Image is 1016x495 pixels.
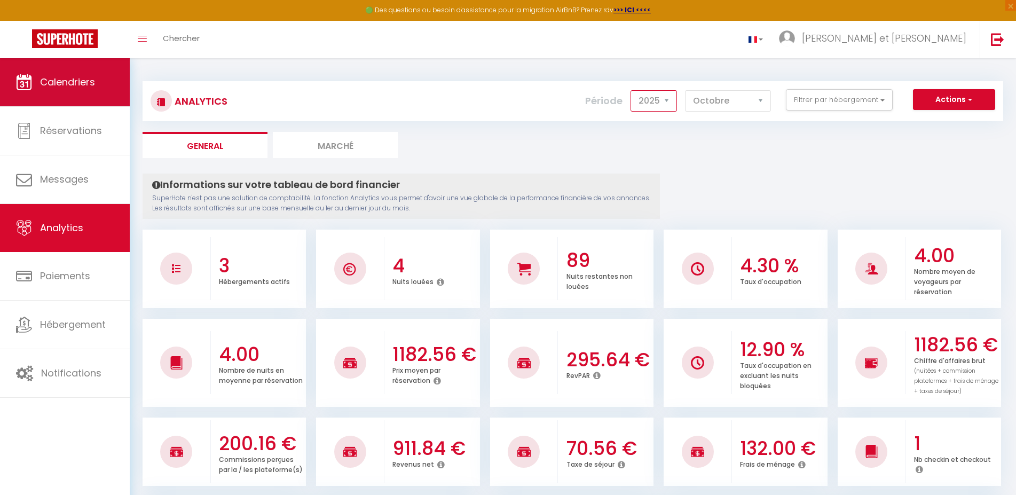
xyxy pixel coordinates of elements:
[914,334,998,356] h3: 1182.56 €
[740,275,801,286] p: Taux d'occupation
[40,318,106,331] span: Hébergement
[914,433,998,455] h3: 1
[566,369,590,380] p: RevPAR
[913,89,995,111] button: Actions
[802,32,966,45] span: [PERSON_NAME] et [PERSON_NAME]
[740,437,824,460] h3: 132.00 €
[273,132,398,158] li: Marché
[40,75,95,89] span: Calendriers
[392,343,477,366] h3: 1182.56 €
[392,364,440,385] p: Prix moyen par réservation
[585,89,623,113] label: Période
[219,343,303,366] h3: 4.00
[40,269,90,282] span: Paiements
[155,21,208,58] a: Chercher
[991,33,1004,46] img: logout
[219,255,303,277] h3: 3
[143,132,267,158] li: General
[566,458,615,469] p: Taxe de séjour
[219,453,303,474] p: Commissions perçues par la / les plateforme(s)
[40,124,102,137] span: Réservations
[219,275,290,286] p: Hébergements actifs
[152,179,650,191] h4: Informations sur votre tableau de bord financier
[392,458,434,469] p: Revenus net
[740,458,795,469] p: Frais de ménage
[219,433,303,455] h3: 200.16 €
[786,89,893,111] button: Filtrer par hébergement
[566,437,651,460] h3: 70.56 €
[771,21,980,58] a: ... [PERSON_NAME] et [PERSON_NAME]
[163,33,200,44] span: Chercher
[865,356,878,369] img: NO IMAGE
[740,255,824,277] h3: 4.30 %
[392,275,434,286] p: Nuits louées
[172,89,227,113] h3: Analytics
[32,29,98,48] img: Super Booking
[41,366,101,380] span: Notifications
[613,5,651,14] a: >>> ICI <<<<
[566,349,651,371] h3: 295.64 €
[40,221,83,234] span: Analytics
[914,245,998,267] h3: 4.00
[392,437,477,460] h3: 911.84 €
[566,249,651,272] h3: 89
[40,172,89,186] span: Messages
[172,264,180,273] img: NO IMAGE
[691,356,704,370] img: NO IMAGE
[779,30,795,46] img: ...
[740,359,812,390] p: Taux d'occupation en excluant les nuits bloquées
[219,364,303,385] p: Nombre de nuits en moyenne par réservation
[152,193,650,214] p: SuperHote n'est pas une solution de comptabilité. La fonction Analytics vous permet d'avoir une v...
[740,339,824,361] h3: 12.90 %
[566,270,633,291] p: Nuits restantes non louées
[392,255,477,277] h3: 4
[914,453,991,464] p: Nb checkin et checkout
[914,367,998,395] span: (nuitées + commission plateformes + frais de ménage + taxes de séjour)
[914,354,998,396] p: Chiffre d'affaires brut
[914,265,975,296] p: Nombre moyen de voyageurs par réservation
